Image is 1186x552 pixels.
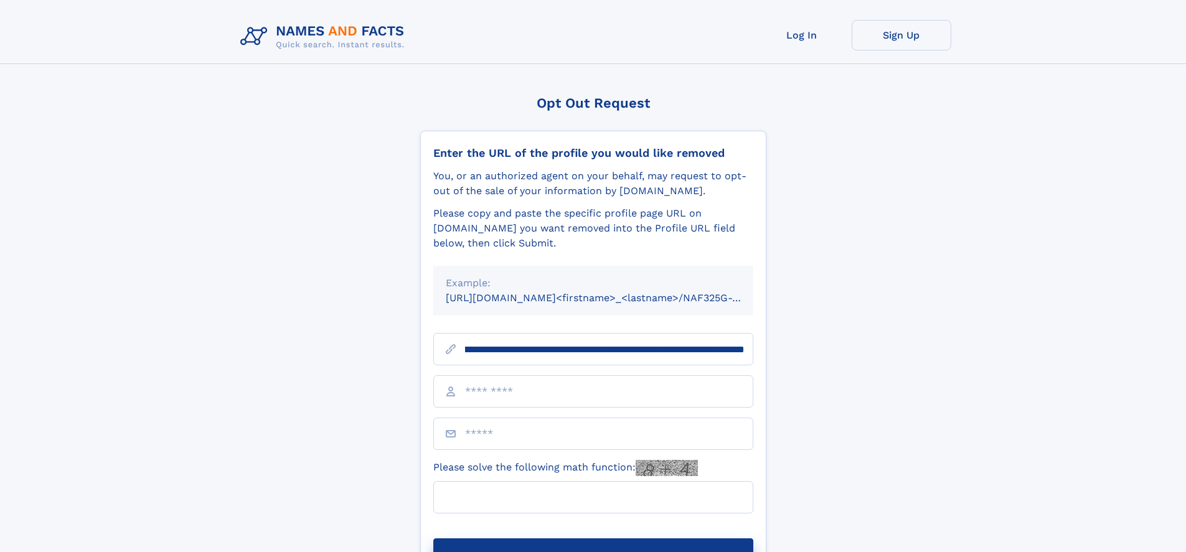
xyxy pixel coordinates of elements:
[446,292,777,304] small: [URL][DOMAIN_NAME]<firstname>_<lastname>/NAF325G-xxxxxxxx
[852,20,951,50] a: Sign Up
[433,206,753,251] div: Please copy and paste the specific profile page URL on [DOMAIN_NAME] you want removed into the Pr...
[235,20,415,54] img: Logo Names and Facts
[433,460,698,476] label: Please solve the following math function:
[752,20,852,50] a: Log In
[446,276,741,291] div: Example:
[433,169,753,199] div: You, or an authorized agent on your behalf, may request to opt-out of the sale of your informatio...
[420,95,766,111] div: Opt Out Request
[433,146,753,160] div: Enter the URL of the profile you would like removed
